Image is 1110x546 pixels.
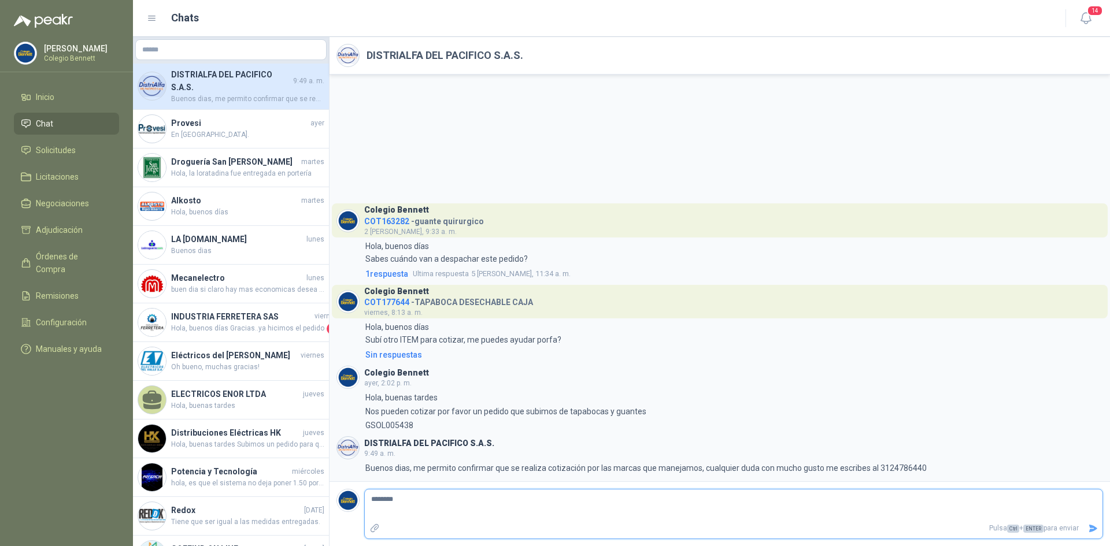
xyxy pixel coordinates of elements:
span: [DATE] [304,505,324,516]
img: Company Logo [138,347,166,375]
p: [PERSON_NAME] [44,44,116,53]
h3: Colegio Bennett [364,370,429,376]
p: Hola, buenos días Sabes cuándo van a despachar este pedido? [365,240,528,265]
span: Manuales y ayuda [36,343,102,355]
span: Adjudicación [36,224,83,236]
h3: DISTRIALFA DEL PACIFICO S.A.S. [364,440,494,447]
h4: Provesi [171,117,308,129]
span: Hola, buenos días Gracias..ya hicimos el pedido [171,323,324,335]
a: ELECTRICOS ENOR LTDAjuevesHola, buenas tardes [133,381,329,419]
span: COT163282 [364,217,409,226]
h4: Droguería San [PERSON_NAME] [171,155,299,168]
span: ayer, 2:02 p. m. [364,379,412,387]
p: Hola, buenas tardes [365,391,438,404]
p: Buenos dias, me permito confirmar que se realiza cotización por las marcas que manejamos, cualqui... [365,462,927,474]
h4: - guante quirurgico [364,214,484,225]
span: Chat [36,117,53,130]
h4: Potencia y Tecnología [171,465,290,478]
a: Company LogoProvesiayerEn [GEOGRAPHIC_DATA]. [133,110,329,148]
span: Hola, la loratadina fue entregada en portería [171,168,324,179]
a: Company LogoEléctricos del [PERSON_NAME]viernesOh bueno, muchas gracias! [133,342,329,381]
a: Inicio [14,86,119,108]
span: 1 [327,323,338,335]
span: 1 respuesta [365,268,408,280]
a: Company LogoPotencia y Tecnologíamiércoleshola, es que el sistema no deja poner 1.50 por eso pusi... [133,458,329,497]
p: Hola, buenos días Subí otro ITEM para cotizar, me puedes ayudar porfa? [365,321,561,346]
button: Enviar [1083,518,1102,538]
img: Company Logo [337,291,359,313]
a: Company LogoRedox[DATE]Tiene que ser igual a las medidas entregadas. [133,497,329,536]
span: COT177644 [364,298,409,307]
h4: - TAPABOCA DESECHABLE CAJA [364,295,533,306]
p: Nos pueden cotizar por favor un pedido que subimos de tapabocas y guantes [365,405,646,418]
img: Company Logo [138,270,166,298]
span: buen dia si claro hay mas economicas desea que le cotice una mas economica ? [171,284,324,295]
a: Company LogoDroguería San [PERSON_NAME]martesHola, la loratadina fue entregada en portería [133,148,329,187]
span: En [GEOGRAPHIC_DATA]. [171,129,324,140]
span: Hola, buenas tardes Subimos un pedido para que por favor lo [PERSON_NAME] [171,439,324,450]
a: Company LogoDistribuciones Eléctricas HKjuevesHola, buenas tardes Subimos un pedido para que por ... [133,419,329,458]
img: Company Logo [138,72,166,100]
img: Company Logo [138,192,166,220]
h4: Redox [171,504,302,517]
span: Configuración [36,316,87,329]
h1: Chats [171,10,199,26]
a: Company LogoINDUSTRIA FERRETERA SASviernesHola, buenos días Gracias..ya hicimos el pedido1 [133,303,329,342]
button: 14 [1075,8,1096,29]
span: ayer [310,118,324,129]
h4: INDUSTRIA FERRETERA SAS [171,310,312,323]
span: viernes [301,350,324,361]
span: 9:49 a. m. [293,76,324,87]
span: viernes [314,311,338,322]
a: 1respuestaUltima respuesta5 [PERSON_NAME], 11:34 a. m. [363,268,1103,280]
a: Órdenes de Compra [14,246,119,280]
span: Hola, buenas tardes [171,400,324,411]
span: martes [301,195,324,206]
label: Adjuntar archivos [365,518,384,538]
h4: Mecanelectro [171,272,304,284]
span: Tiene que ser igual a las medidas entregadas. [171,517,324,528]
span: Solicitudes [36,144,76,157]
h3: Colegio Bennett [364,207,429,213]
h2: DISTRIALFA DEL PACIFICO S.A.S. [367,47,523,64]
img: Company Logo [337,210,359,232]
img: Company Logo [138,309,166,336]
span: Oh bueno, muchas gracias! [171,362,324,373]
a: Manuales y ayuda [14,338,119,360]
a: Remisiones [14,285,119,307]
span: jueves [303,428,324,439]
img: Company Logo [138,115,166,143]
img: Company Logo [337,437,359,459]
span: jueves [303,389,324,400]
p: Colegio Bennett [44,55,116,62]
span: lunes [306,273,324,284]
h4: DISTRIALFA DEL PACIFICO S.A.S. [171,68,291,94]
a: Licitaciones [14,166,119,188]
span: Remisiones [36,289,79,302]
span: lunes [306,234,324,245]
span: Licitaciones [36,170,79,183]
img: Company Logo [138,231,166,259]
a: Negociaciones [14,192,119,214]
img: Company Logo [14,42,36,64]
a: Adjudicación [14,219,119,241]
img: Company Logo [138,502,166,530]
span: Hola, buenos días [171,207,324,218]
span: 14 [1087,5,1103,16]
h3: Colegio Bennett [364,288,429,295]
a: Company LogoAlkostomartesHola, buenos días [133,187,329,226]
span: martes [301,157,324,168]
img: Company Logo [138,463,166,491]
p: Pulsa + para enviar [384,518,1084,538]
span: viernes, 8:13 a. m. [364,309,423,317]
a: Chat [14,113,119,135]
img: Company Logo [138,154,166,181]
img: Company Logo [337,44,359,66]
img: Company Logo [337,489,359,511]
span: 5 [PERSON_NAME], 11:34 a. m. [413,268,571,280]
span: miércoles [292,466,324,477]
span: Órdenes de Compra [36,250,108,276]
img: Logo peakr [14,14,73,28]
a: Configuración [14,311,119,333]
img: Company Logo [337,366,359,388]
